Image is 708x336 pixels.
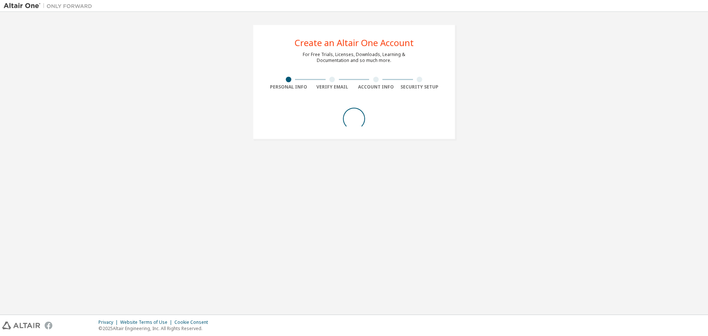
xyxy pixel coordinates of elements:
div: Account Info [354,84,398,90]
div: Create an Altair One Account [295,38,414,47]
div: For Free Trials, Licenses, Downloads, Learning & Documentation and so much more. [303,52,405,63]
p: © 2025 Altair Engineering, Inc. All Rights Reserved. [98,325,212,332]
img: facebook.svg [45,322,52,329]
div: Privacy [98,319,120,325]
div: Personal Info [267,84,310,90]
img: Altair One [4,2,96,10]
div: Website Terms of Use [120,319,174,325]
div: Cookie Consent [174,319,212,325]
div: Security Setup [398,84,442,90]
img: altair_logo.svg [2,322,40,329]
div: Verify Email [310,84,354,90]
